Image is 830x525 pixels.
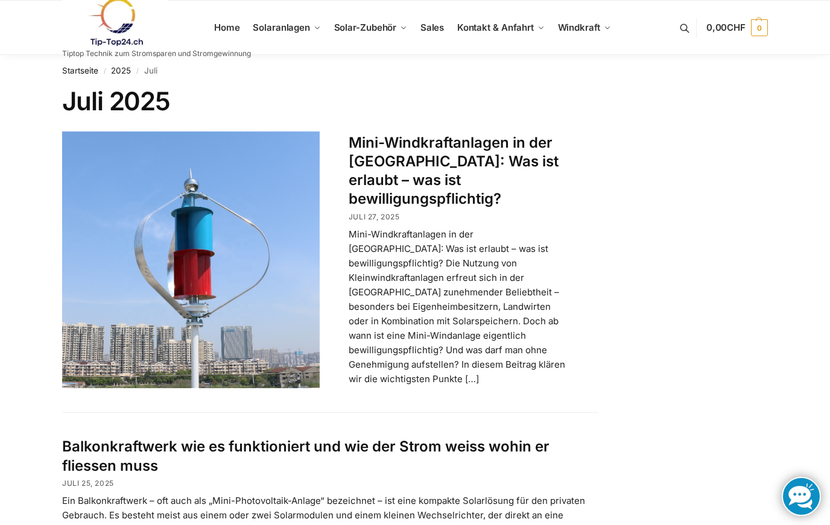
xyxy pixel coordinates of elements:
[62,86,598,116] h1: Juli 2025
[98,66,111,76] span: /
[62,438,550,474] a: Balkonkraftwerk wie es funktioniert und wie der Strom weiss wohin er fliessen muss
[553,1,616,55] a: Windkraft
[751,19,768,36] span: 0
[415,1,449,55] a: Sales
[62,55,768,86] nav: Breadcrumb
[558,22,600,33] span: Windkraft
[349,212,400,221] time: Juli 27, 2025
[334,22,397,33] span: Solar-Zubehör
[420,22,445,33] span: Sales
[62,479,114,488] time: Juli 25, 2025
[329,1,412,55] a: Solar-Zubehör
[131,66,144,76] span: /
[457,22,534,33] span: Kontakt & Anfahrt
[111,66,131,75] a: 2025
[349,134,559,208] a: Mini-Windkraftanlagen in der [GEOGRAPHIC_DATA]: Was ist erlaubt – was ist bewilligungspflichtig?
[452,1,550,55] a: Kontakt & Anfahrt
[62,50,251,57] p: Tiptop Technik zum Stromsparen und Stromgewinnung
[706,10,768,46] a: 0,00CHF 0
[253,22,310,33] span: Solaranlagen
[349,227,569,386] p: Mini-Windkraftanlagen in der [GEOGRAPHIC_DATA]: Was ist erlaubt – was ist bewilligungspflichtig? ...
[62,66,98,75] a: Startseite
[727,22,746,33] span: CHF
[248,1,326,55] a: Solaranlagen
[706,22,746,33] span: 0,00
